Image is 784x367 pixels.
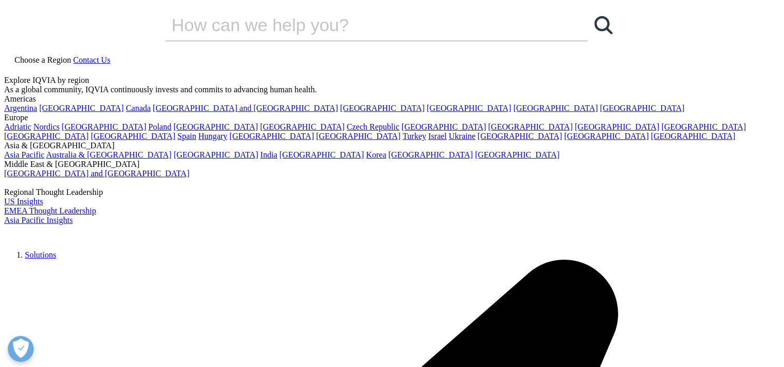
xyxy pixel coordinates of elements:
a: [GEOGRAPHIC_DATA] [260,122,345,131]
a: Australia & [GEOGRAPHIC_DATA] [46,150,172,159]
a: [GEOGRAPHIC_DATA] [600,104,685,112]
a: [GEOGRAPHIC_DATA] [475,150,560,159]
a: [GEOGRAPHIC_DATA] [488,122,573,131]
a: Spain [177,132,196,140]
a: [GEOGRAPHIC_DATA] [426,104,511,112]
a: Asia Pacific Insights [4,216,73,224]
a: Search [588,9,619,40]
a: Argentina [4,104,37,112]
div: Middle East & [GEOGRAPHIC_DATA] [4,160,780,169]
a: [GEOGRAPHIC_DATA] [661,122,746,131]
div: Explore IQVIA by region [4,76,780,85]
a: [GEOGRAPHIC_DATA] [230,132,314,140]
a: EMEA Thought Leadership [4,206,96,215]
img: IQVIA Healthcare Information Technology and Pharma Clinical Research Company [4,225,87,240]
a: [GEOGRAPHIC_DATA] [477,132,562,140]
a: Hungary [198,132,227,140]
a: Poland [148,122,171,131]
a: [GEOGRAPHIC_DATA] [514,104,598,112]
a: Israel [428,132,447,140]
a: Ukraine [449,132,476,140]
a: Czech Republic [347,122,400,131]
button: Open Preferences [8,336,34,362]
a: [GEOGRAPHIC_DATA] [91,132,175,140]
div: Americas [4,94,780,104]
a: Contact Us [73,55,110,64]
div: Europe [4,113,780,122]
div: Regional Thought Leadership [4,188,780,197]
a: [GEOGRAPHIC_DATA] [564,132,649,140]
a: [GEOGRAPHIC_DATA] [575,122,659,131]
div: Asia & [GEOGRAPHIC_DATA] [4,141,780,150]
a: Turkey [403,132,426,140]
a: Solutions [25,250,56,259]
a: [GEOGRAPHIC_DATA] [4,132,89,140]
a: [GEOGRAPHIC_DATA] [174,122,258,131]
a: India [260,150,277,159]
a: Nordics [33,122,60,131]
a: [GEOGRAPHIC_DATA] and [GEOGRAPHIC_DATA] [4,169,189,178]
a: Adriatic [4,122,31,131]
a: [GEOGRAPHIC_DATA] [316,132,401,140]
a: [GEOGRAPHIC_DATA] and [GEOGRAPHIC_DATA] [153,104,338,112]
a: [GEOGRAPHIC_DATA] [388,150,473,159]
a: Asia Pacific [4,150,45,159]
a: [GEOGRAPHIC_DATA] [402,122,486,131]
a: [GEOGRAPHIC_DATA] [651,132,735,140]
a: Canada [126,104,151,112]
a: [GEOGRAPHIC_DATA] [62,122,146,131]
svg: Search [594,16,612,34]
a: [GEOGRAPHIC_DATA] [279,150,364,159]
a: Korea [366,150,386,159]
span: Choose a Region [15,55,71,64]
a: [GEOGRAPHIC_DATA] [174,150,258,159]
a: US Insights [4,197,43,206]
input: Search [165,9,558,40]
a: [GEOGRAPHIC_DATA] [340,104,424,112]
a: [GEOGRAPHIC_DATA] [39,104,124,112]
div: As a global community, IQVIA continuously invests and commits to advancing human health. [4,85,780,94]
